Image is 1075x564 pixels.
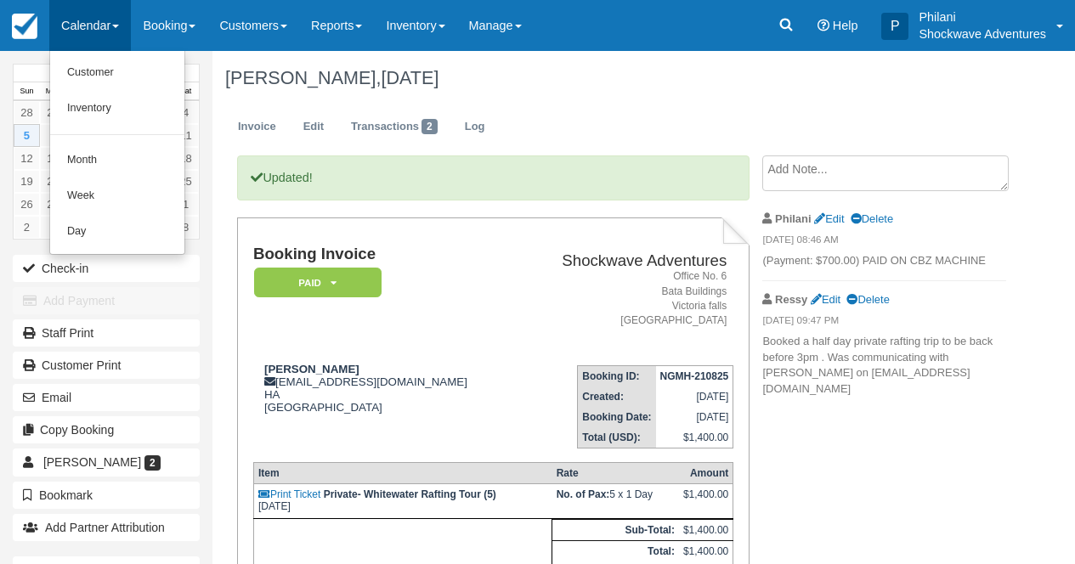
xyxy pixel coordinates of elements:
ul: Calendar [49,51,185,255]
span: Help [833,19,858,32]
button: Copy Booking [13,416,200,443]
a: 8 [173,216,199,239]
td: $1,400.00 [679,520,733,541]
th: Created: [578,386,656,407]
th: Sat [173,82,199,101]
a: 4 [173,101,199,124]
a: Edit [811,293,840,306]
a: 5 [14,124,40,147]
strong: Private- Whitewater Rafting Tour (5) [324,488,496,500]
a: 2 [14,216,40,239]
a: Staff Print [13,319,200,347]
button: Bookmark [13,482,200,509]
td: [DATE] [656,407,733,427]
address: Office No. 6 Bata Buildings Victoria falls [GEOGRAPHIC_DATA] [522,269,727,328]
a: 1 [173,193,199,216]
a: 26 [14,193,40,216]
th: Sun [14,82,40,101]
i: Help [818,20,829,31]
a: Inventory [50,91,184,127]
a: Delete [851,212,893,225]
a: Edit [291,110,337,144]
strong: NGMH-210825 [660,370,729,382]
a: Paid [253,267,376,298]
span: 2 [144,455,161,471]
p: Philani [919,8,1046,25]
a: 11 [173,124,199,147]
a: 25 [173,170,199,193]
a: 6 [40,124,66,147]
a: Delete [846,293,889,306]
a: Customer Print [13,352,200,379]
a: Customer [50,55,184,91]
th: Booking ID: [578,366,656,387]
span: [DATE] [381,67,438,88]
a: 27 [40,193,66,216]
td: [DATE] [253,484,552,519]
h2: Shockwave Adventures [522,252,727,270]
strong: [PERSON_NAME] [264,363,359,375]
img: checkfront-main-nav-mini-logo.png [12,14,37,39]
a: 18 [173,147,199,170]
span: [PERSON_NAME] [43,455,141,469]
a: 3 [40,216,66,239]
a: Week [50,178,184,214]
a: Month [50,143,184,178]
a: 28 [14,101,40,124]
div: P [881,13,908,40]
a: Day [50,214,184,250]
p: Shockwave Adventures [919,25,1046,42]
th: Mon [40,82,66,101]
th: Booking Date: [578,407,656,427]
div: [EMAIL_ADDRESS][DOMAIN_NAME] HA [GEOGRAPHIC_DATA] [253,363,515,414]
a: Log [452,110,498,144]
strong: Philani [775,212,811,225]
td: 5 x 1 Day [552,484,679,519]
th: Total: [552,541,679,562]
th: Total (USD): [578,427,656,448]
strong: Ressy [775,293,807,306]
span: 2 [422,119,438,134]
button: Check-in [13,255,200,282]
td: $1,400.00 [679,541,733,562]
button: Add Payment [13,287,200,314]
a: Invoice [225,110,289,144]
a: Print Ticket [258,488,320,500]
em: [DATE] 09:47 PM [762,313,1005,332]
td: [DATE] [656,386,733,407]
a: 20 [40,170,66,193]
h1: [PERSON_NAME], [225,68,1006,88]
em: [DATE] 08:46 AM [762,233,1005,251]
button: Email [13,384,200,411]
a: [PERSON_NAME] 2 [13,448,200,476]
th: Sub-Total: [552,520,679,541]
button: Add Partner Attribution [13,514,200,541]
div: $1,400.00 [683,488,728,514]
th: Amount [679,463,733,484]
h1: Booking Invoice [253,245,515,263]
th: Rate [552,463,679,484]
em: Paid [254,268,382,297]
strong: No. of Pax [557,488,610,500]
th: Item [253,463,552,484]
a: 12 [14,147,40,170]
a: Edit [814,212,844,225]
p: Updated! [237,155,749,200]
a: 13 [40,147,66,170]
a: 19 [14,170,40,193]
p: (Payment: $700.00) PAID ON CBZ MACHINE [762,253,1005,269]
a: Transactions2 [338,110,450,144]
td: $1,400.00 [656,427,733,448]
p: Booked a half day private rafting trip to be back before 3pm . Was communicating with [PERSON_NAM... [762,334,1005,397]
a: 29 [40,101,66,124]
